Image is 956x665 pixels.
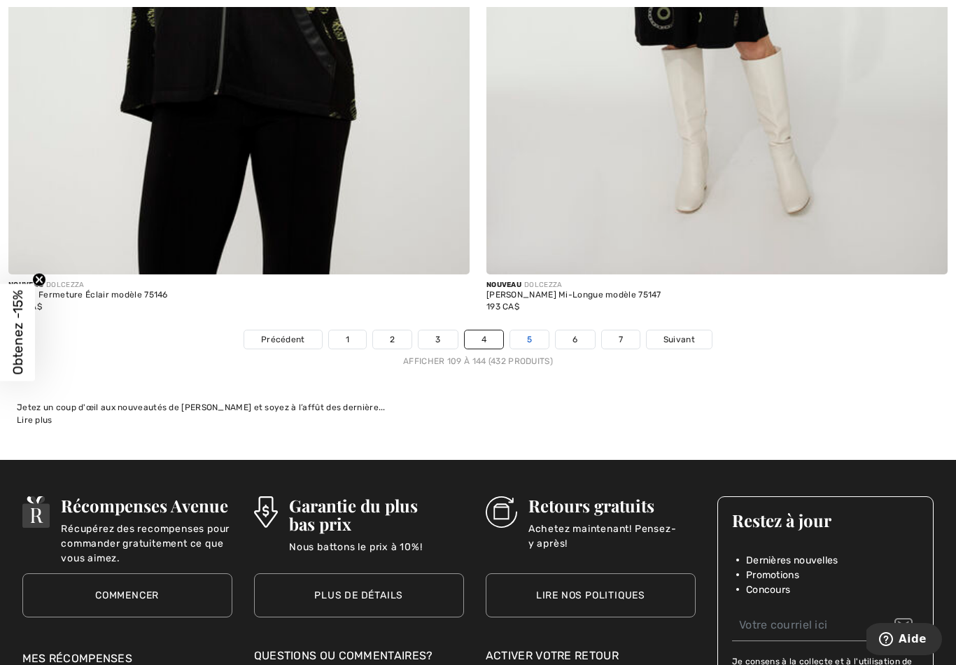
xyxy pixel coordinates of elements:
[663,333,695,346] span: Suivant
[10,290,26,375] span: Obtenez -15%
[419,330,457,349] a: 3
[486,496,517,528] img: Retours gratuits
[61,496,232,514] h3: Récompenses Avenue
[486,302,519,311] span: 193 CA$
[373,330,412,349] a: 2
[17,401,939,414] div: Jetez un coup d'œil aux nouveautés de [PERSON_NAME] et soyez à l’affût des dernière...
[8,281,43,289] span: Nouveau
[32,273,46,287] button: Close teaser
[254,573,464,617] a: Plus de détails
[22,496,50,528] img: Récompenses Avenue
[8,280,168,290] div: DOLCEZZA
[647,330,712,349] a: Suivant
[289,496,464,533] h3: Garantie du plus bas prix
[486,647,696,664] a: Activer votre retour
[486,290,661,300] div: [PERSON_NAME] Mi-Longue modèle 75147
[746,568,799,582] span: Promotions
[244,330,322,349] a: Précédent
[746,582,790,597] span: Concours
[866,623,942,658] iframe: Ouvre un widget dans lequel vous pouvez trouver plus d’informations
[329,330,366,349] a: 1
[486,280,661,290] div: DOLCEZZA
[486,573,696,617] a: Lire nos politiques
[528,496,696,514] h3: Retours gratuits
[8,290,168,300] div: Haut à Fermeture Éclair modèle 75146
[22,652,133,665] a: Mes récompenses
[289,540,464,568] p: Nous battons le prix à 10%!
[746,553,838,568] span: Dernières nouvelles
[17,415,52,425] span: Lire plus
[510,330,549,349] a: 5
[732,610,920,641] input: Votre courriel ici
[602,330,640,349] a: 7
[528,521,696,549] p: Achetez maintenant! Pensez-y après!
[486,281,521,289] span: Nouveau
[261,333,305,346] span: Précédent
[556,330,594,349] a: 6
[61,521,232,549] p: Récupérez des recompenses pour commander gratuitement ce que vous aimez.
[254,496,278,528] img: Garantie du plus bas prix
[22,573,232,617] a: Commencer
[732,511,920,529] h3: Restez à jour
[465,330,503,349] a: 4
